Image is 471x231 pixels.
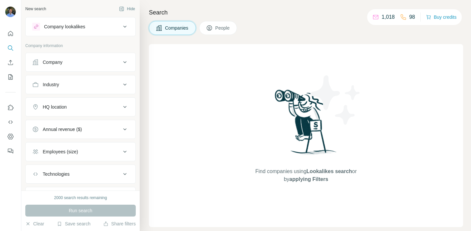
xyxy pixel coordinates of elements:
[103,220,136,227] button: Share filters
[306,70,365,130] img: Surfe Illustration - Stars
[409,13,415,21] p: 98
[43,171,70,177] div: Technologies
[5,28,16,39] button: Quick start
[44,23,85,30] div: Company lookalikes
[26,19,135,35] button: Company lookalikes
[43,148,78,155] div: Employees (size)
[54,195,107,201] div: 2000 search results remaining
[306,168,352,174] span: Lookalikes search
[26,189,135,204] button: Keywords
[57,220,90,227] button: Save search
[114,4,140,14] button: Hide
[25,43,136,49] p: Company information
[26,144,135,160] button: Employees (size)
[215,25,230,31] span: People
[272,88,340,161] img: Surfe Illustration - Woman searching with binoculars
[25,220,44,227] button: Clear
[26,77,135,92] button: Industry
[5,116,16,128] button: Use Surfe API
[5,7,16,17] img: Avatar
[149,8,463,17] h4: Search
[43,104,67,110] div: HQ location
[289,176,328,182] span: applying Filters
[26,166,135,182] button: Technologies
[26,121,135,137] button: Annual revenue ($)
[43,81,59,88] div: Industry
[5,57,16,68] button: Enrich CSV
[5,131,16,142] button: Dashboard
[253,167,359,183] span: Find companies using or by
[165,25,189,31] span: Companies
[43,126,82,133] div: Annual revenue ($)
[26,99,135,115] button: HQ location
[5,145,16,157] button: Feedback
[43,59,62,65] div: Company
[25,6,46,12] div: New search
[5,102,16,114] button: Use Surfe on LinkedIn
[26,54,135,70] button: Company
[426,13,457,22] button: Buy credits
[5,71,16,83] button: My lists
[5,42,16,54] button: Search
[382,13,395,21] p: 1,018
